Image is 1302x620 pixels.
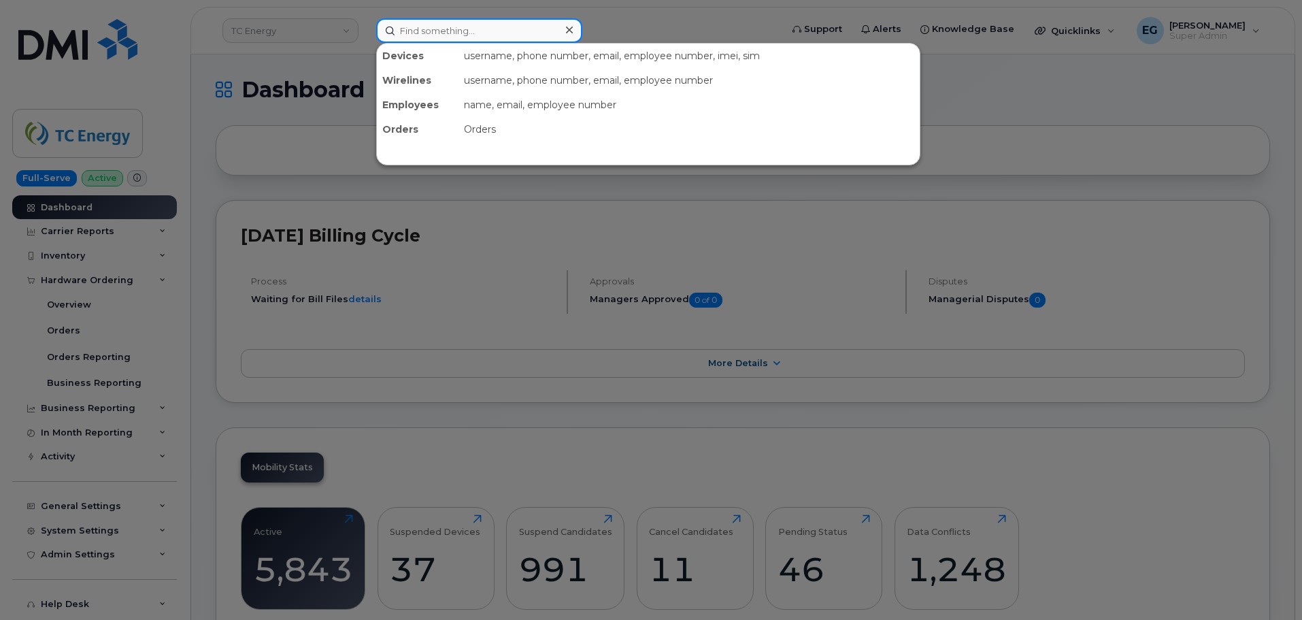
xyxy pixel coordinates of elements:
[458,93,920,117] div: name, email, employee number
[458,68,920,93] div: username, phone number, email, employee number
[1243,561,1292,610] iframe: Messenger Launcher
[377,93,458,117] div: Employees
[377,117,458,142] div: Orders
[458,44,920,68] div: username, phone number, email, employee number, imei, sim
[458,117,920,142] div: Orders
[377,68,458,93] div: Wirelines
[377,44,458,68] div: Devices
